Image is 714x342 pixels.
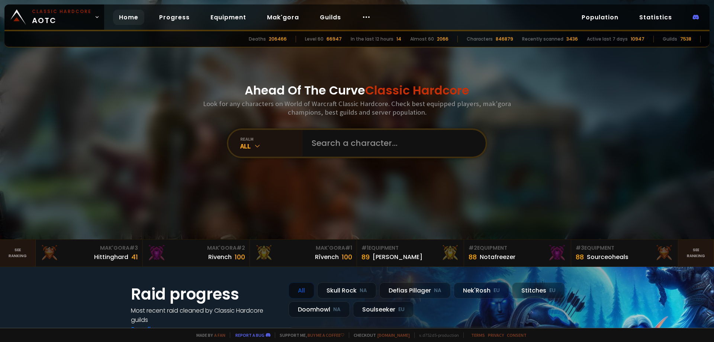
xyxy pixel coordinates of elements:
div: 100 [235,252,245,262]
small: EU [549,287,556,294]
a: [DOMAIN_NAME] [377,332,410,338]
a: Classic HardcoreAOTC [4,4,104,30]
div: Equipment [469,244,566,252]
small: NA [333,306,341,313]
div: Sourceoheals [587,252,628,262]
div: Active last 7 days [587,36,628,42]
div: Equipment [361,244,459,252]
span: # 3 [129,244,138,252]
div: Characters [467,36,493,42]
div: 100 [342,252,352,262]
div: [PERSON_NAME] [373,252,422,262]
small: Classic Hardcore [32,8,91,15]
a: Mak'Gora#3Hittinghard41 [36,240,143,266]
span: Support me, [275,332,344,338]
a: Home [113,10,144,25]
div: All [289,282,314,298]
a: Mak'Gora#1Rîvench100 [250,240,357,266]
div: realm [240,136,303,142]
div: Rivench [208,252,232,262]
div: Recently scanned [522,36,563,42]
div: Mak'Gora [40,244,138,252]
a: Mak'gora [261,10,305,25]
small: EU [398,306,405,313]
span: AOTC [32,8,91,26]
span: # 2 [237,244,245,252]
div: 2066 [437,36,448,42]
div: Almost 60 [410,36,434,42]
div: Level 60 [305,36,324,42]
span: Checkout [349,332,410,338]
small: NA [434,287,441,294]
small: EU [493,287,500,294]
a: #3Equipment88Sourceoheals [571,240,678,266]
div: Rîvench [315,252,339,262]
a: Terms [471,332,485,338]
input: Search a character... [307,130,477,157]
a: Population [576,10,624,25]
h3: Look for any characters on World of Warcraft Classic Hardcore. Check best equipped players, mak'g... [200,99,514,116]
span: # 1 [361,244,369,252]
a: Guilds [314,10,347,25]
a: Equipment [205,10,252,25]
div: Mak'Gora [254,244,352,252]
div: 7538 [680,36,691,42]
div: 206466 [269,36,287,42]
span: Classic Hardcore [365,82,469,99]
h1: Raid progress [131,282,280,306]
div: 3436 [566,36,578,42]
div: 14 [396,36,401,42]
a: Mak'Gora#2Rivench100 [143,240,250,266]
div: Defias Pillager [379,282,451,298]
a: #1Equipment89[PERSON_NAME] [357,240,464,266]
div: Stitches [512,282,565,298]
div: Equipment [576,244,673,252]
div: Deaths [249,36,266,42]
div: 89 [361,252,370,262]
h1: Ahead Of The Curve [245,81,469,99]
div: All [240,142,303,150]
div: Hittinghard [94,252,128,262]
a: Progress [153,10,196,25]
div: Soulseeker [353,301,414,317]
div: 41 [131,252,138,262]
div: 66947 [327,36,342,42]
span: # 1 [345,244,352,252]
span: Made by [192,332,225,338]
div: Mak'Gora [147,244,245,252]
div: Nek'Rosh [454,282,509,298]
span: # 2 [469,244,477,252]
a: Consent [507,332,527,338]
div: 88 [576,252,584,262]
a: Statistics [633,10,678,25]
a: Report a bug [235,332,264,338]
div: In the last 12 hours [351,36,393,42]
a: See all progress [131,325,179,333]
div: 10947 [631,36,644,42]
div: 846879 [496,36,513,42]
div: 88 [469,252,477,262]
a: Privacy [488,332,504,338]
div: Notafreezer [480,252,515,262]
a: Buy me a coffee [308,332,344,338]
a: Seeranking [678,240,714,266]
a: #2Equipment88Notafreezer [464,240,571,266]
div: Guilds [663,36,677,42]
div: Skull Rock [317,282,376,298]
span: # 3 [576,244,584,252]
span: v. d752d5 - production [414,332,459,338]
div: Doomhowl [289,301,350,317]
small: NA [360,287,367,294]
h4: Most recent raid cleaned by Classic Hardcore guilds [131,306,280,325]
a: a fan [214,332,225,338]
